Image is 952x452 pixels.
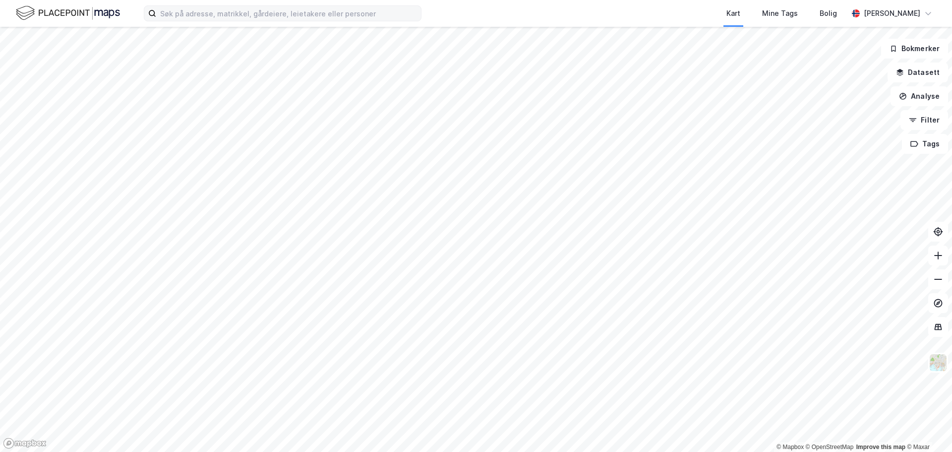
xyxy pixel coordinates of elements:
iframe: Chat Widget [902,404,952,452]
a: Improve this map [856,444,905,451]
img: logo.f888ab2527a4732fd821a326f86c7f29.svg [16,4,120,22]
button: Analyse [891,86,948,106]
div: Bolig [820,7,837,19]
div: Kart [726,7,740,19]
a: Mapbox [776,444,804,451]
div: Mine Tags [762,7,798,19]
img: Z [929,353,948,372]
button: Bokmerker [881,39,948,59]
a: Mapbox homepage [3,438,47,449]
button: Tags [902,134,948,154]
a: OpenStreetMap [806,444,854,451]
button: Filter [900,110,948,130]
input: Søk på adresse, matrikkel, gårdeiere, leietakere eller personer [156,6,421,21]
div: [PERSON_NAME] [864,7,920,19]
button: Datasett [888,63,948,82]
